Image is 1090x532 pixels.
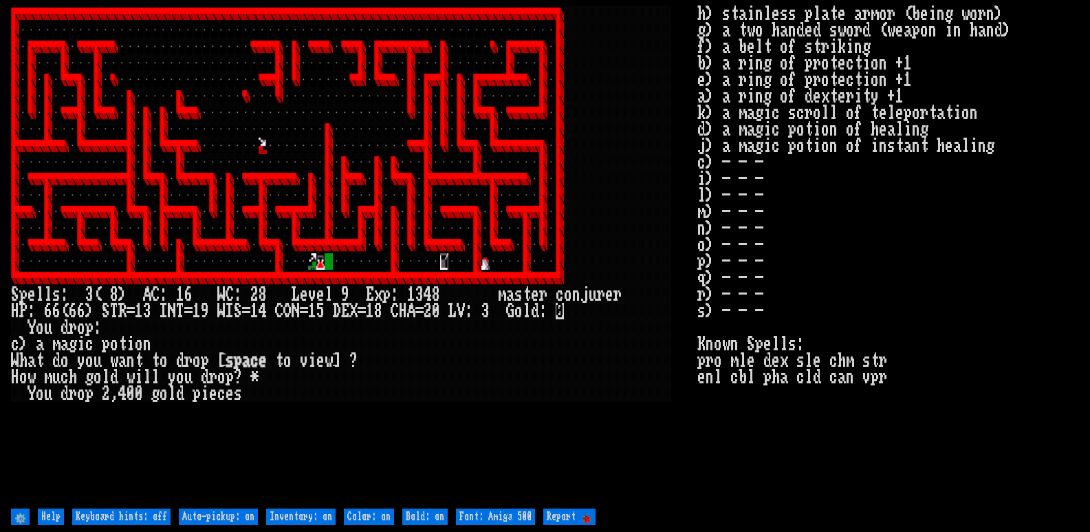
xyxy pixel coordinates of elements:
div: v [308,286,316,303]
div: o [85,352,94,369]
div: o [193,352,201,369]
div: i [135,369,143,385]
div: h [69,369,77,385]
div: I [160,303,168,319]
div: p [226,369,234,385]
div: 8 [432,286,440,303]
div: D [333,303,341,319]
div: r [539,286,547,303]
div: 6 [77,303,85,319]
div: s [52,286,61,303]
div: 1 [250,303,259,319]
div: r [69,385,77,402]
div: p [102,336,110,352]
div: : [28,303,36,319]
div: d [531,303,539,319]
div: 4 [118,385,127,402]
div: E [366,286,374,303]
div: s [514,286,523,303]
div: r [184,352,193,369]
div: m [498,286,506,303]
div: n [572,286,580,303]
div: c [61,369,69,385]
div: w [325,352,333,369]
div: a [506,286,514,303]
div: a [242,352,250,369]
div: p [234,352,242,369]
div: S [11,286,19,303]
div: L [448,303,457,319]
div: e [259,352,267,369]
div: d [52,352,61,369]
div: 4 [259,303,267,319]
div: P [19,303,28,319]
div: j [580,286,589,303]
div: 3 [481,303,490,319]
div: Y [28,385,36,402]
div: 8 [374,303,382,319]
div: Y [28,319,36,336]
div: o [110,336,118,352]
div: 6 [44,303,52,319]
div: 3 [85,286,94,303]
div: ? [349,352,358,369]
mark: 0 [556,303,564,319]
div: C [391,303,399,319]
input: Bold: on [402,509,448,525]
div: l [325,286,333,303]
div: ) [19,336,28,352]
div: I [226,303,234,319]
div: s [234,385,242,402]
div: : [234,286,242,303]
div: : [539,303,547,319]
div: v [300,352,308,369]
div: r [613,286,622,303]
div: u [44,385,52,402]
div: e [316,286,325,303]
div: 6 [52,303,61,319]
div: i [308,352,316,369]
div: o [19,369,28,385]
div: : [94,319,102,336]
div: 1 [176,286,184,303]
div: h [19,352,28,369]
div: l [143,369,151,385]
div: [ [217,352,226,369]
div: i [201,385,209,402]
div: e [226,385,234,402]
div: n [143,336,151,352]
div: y [77,352,85,369]
div: = [415,303,424,319]
div: T [176,303,184,319]
div: ) [118,286,127,303]
div: l [168,385,176,402]
div: o [564,286,572,303]
div: g [151,385,160,402]
div: l [44,286,52,303]
div: l [523,303,531,319]
div: m [44,369,52,385]
div: 9 [201,303,209,319]
div: e [605,286,613,303]
div: 8 [110,286,118,303]
div: 1 [366,303,374,319]
div: u [589,286,597,303]
input: Font: Amiga 500 [456,509,535,525]
div: l [102,369,110,385]
div: a [61,336,69,352]
div: a [36,336,44,352]
div: t [151,352,160,369]
div: H [399,303,407,319]
div: o [135,336,143,352]
div: t [135,352,143,369]
div: t [523,286,531,303]
div: g [69,336,77,352]
div: c [11,336,19,352]
div: g [85,369,94,385]
div: 1 [193,303,201,319]
div: 5 [316,303,325,319]
div: s [226,352,234,369]
div: m [52,336,61,352]
div: N [292,303,300,319]
div: W [217,286,226,303]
